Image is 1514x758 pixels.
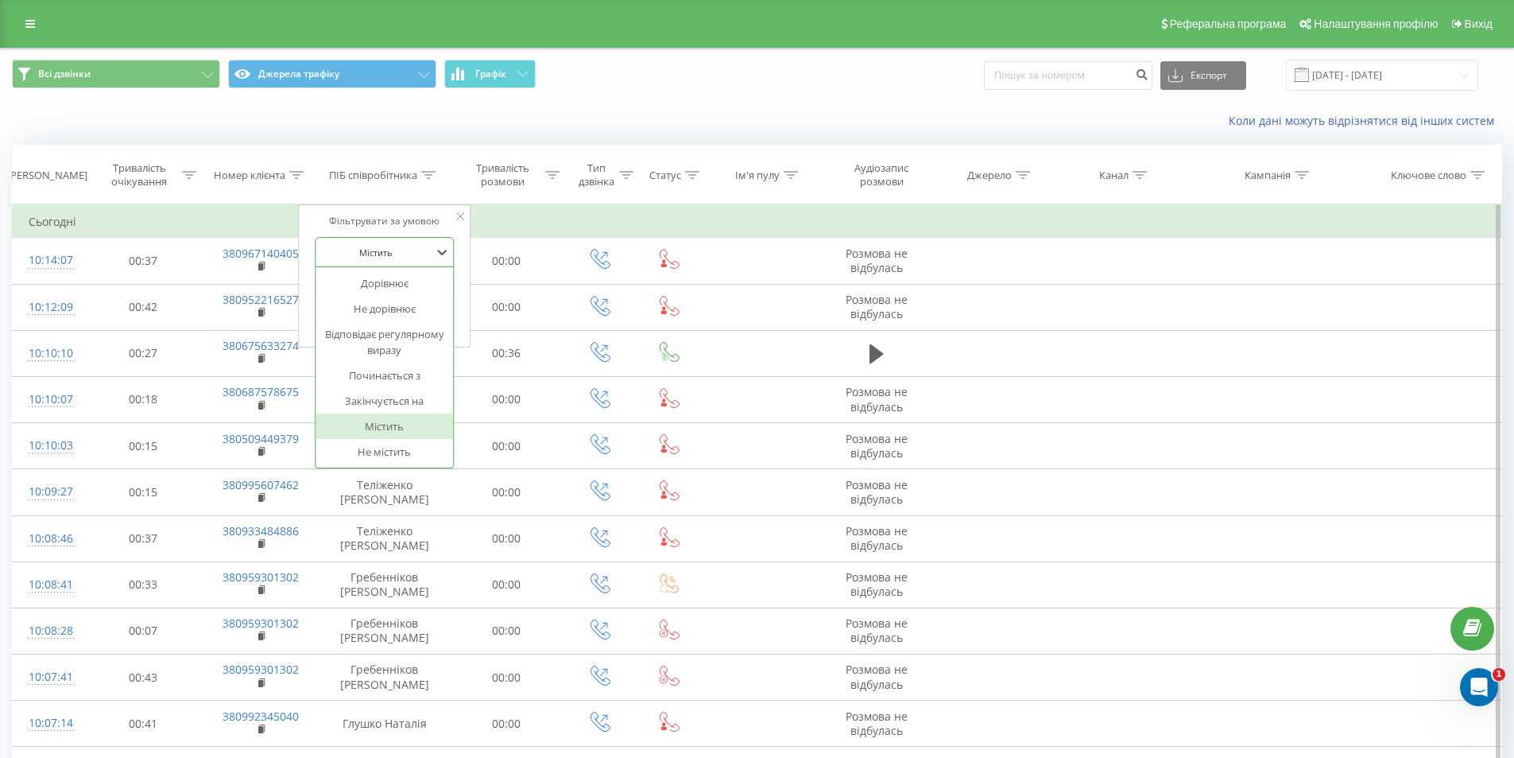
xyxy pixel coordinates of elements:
td: Теліженко [PERSON_NAME] [320,469,449,515]
td: 00:00 [449,608,564,654]
div: 10:08:28 [29,616,70,647]
a: 380959301302 [223,662,299,677]
button: Джерела трафіку [228,60,436,88]
span: Розмова не відбулась [846,431,908,461]
div: 10:08:41 [29,569,70,601]
td: 00:00 [449,376,564,422]
td: 00:37 [86,238,201,284]
span: Розмова не відбулась [846,709,908,738]
td: Глушко Наталія [320,701,449,747]
a: 380933484886 [223,523,299,538]
td: Гребенніков [PERSON_NAME] [320,655,449,701]
td: 00:00 [449,655,564,701]
span: Розмова не відбулась [846,384,908,414]
div: Тривалість розмови [463,161,542,189]
div: Фільтрувати за умовою [315,213,455,229]
div: 10:12:09 [29,292,70,323]
div: Тривалість очікування [100,161,179,189]
td: Теліженко [PERSON_NAME] [320,515,449,562]
a: 380967140405 [223,246,299,261]
span: Вихід [1465,17,1493,30]
span: Реферальна програма [1170,17,1287,30]
div: Номер клієнта [214,169,285,182]
span: Розмова не відбулась [846,523,908,553]
a: 380959301302 [223,616,299,631]
div: Статус [649,169,681,182]
div: 10:08:46 [29,523,70,554]
td: 00:15 [86,423,201,469]
td: 00:00 [449,284,564,330]
a: 380509449379 [223,431,299,446]
td: 00:00 [449,701,564,747]
td: 00:27 [86,330,201,376]
button: Експорт [1160,61,1246,90]
td: 00:07 [86,608,201,654]
span: Розмова не відбулась [846,569,908,599]
input: Пошук за номером [984,61,1152,90]
td: 00:00 [449,469,564,515]
a: 380952216527 [223,292,299,307]
div: Починається з [316,363,454,388]
button: Всі дзвінки [12,60,220,88]
td: 00:00 [449,423,564,469]
span: Графік [475,68,506,80]
span: Розмова не відбулась [846,246,908,275]
td: 00:43 [86,655,201,701]
div: Містить [316,414,454,439]
a: 380992345040 [223,709,299,724]
td: 00:00 [449,562,564,608]
button: Графік [444,60,536,88]
div: Ключове слово [1391,169,1466,182]
span: 1 [1493,668,1505,681]
div: Кампанія [1245,169,1291,182]
td: 00:00 [449,238,564,284]
td: 00:41 [86,701,201,747]
div: 10:09:27 [29,476,70,507]
div: Аудіозапис розмови [835,161,927,189]
a: Коли дані можуть відрізнятися вiд інших систем [1229,113,1502,128]
iframe: Intercom live chat [1460,668,1498,706]
td: 00:36 [449,330,564,376]
div: Ім'я пулу [735,169,780,182]
td: 00:15 [86,469,201,515]
td: 00:33 [86,562,201,608]
span: Розмова не відбулась [846,292,908,321]
td: 00:18 [86,376,201,422]
div: Джерело [967,169,1012,182]
td: 00:00 [449,515,564,562]
span: Налаштування профілю [1314,17,1438,30]
td: Гребенніков [PERSON_NAME] [320,562,449,608]
div: 10:10:03 [29,430,70,461]
div: 10:10:07 [29,384,70,415]
td: Гребенніков [PERSON_NAME] [320,608,449,654]
a: 380675633274 [223,338,299,353]
div: Відповідає регулярному виразу [316,321,454,363]
a: 380687578675 [223,384,299,399]
div: 10:14:07 [29,245,70,276]
div: 10:07:14 [29,708,70,739]
div: ПІБ співробітника [329,169,417,182]
div: 10:07:41 [29,662,70,693]
td: Сьогодні [13,206,1502,238]
div: Не дорівнює [316,296,454,321]
a: 380959301302 [223,569,299,585]
div: Закінчується на [316,388,454,414]
td: 00:37 [86,515,201,562]
span: Розмова не відбулась [846,477,908,507]
span: Розмова не відбулась [846,616,908,645]
div: [PERSON_NAME] [7,169,87,182]
span: Розмова не відбулась [846,662,908,691]
div: Дорівнює [316,270,454,296]
div: Не містить [316,439,454,465]
div: Канал [1099,169,1129,182]
div: Тип дзвінка [578,161,615,189]
td: 00:42 [86,284,201,330]
div: 10:10:10 [29,338,70,369]
span: Всі дзвінки [38,68,91,80]
a: 380995607462 [223,477,299,492]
